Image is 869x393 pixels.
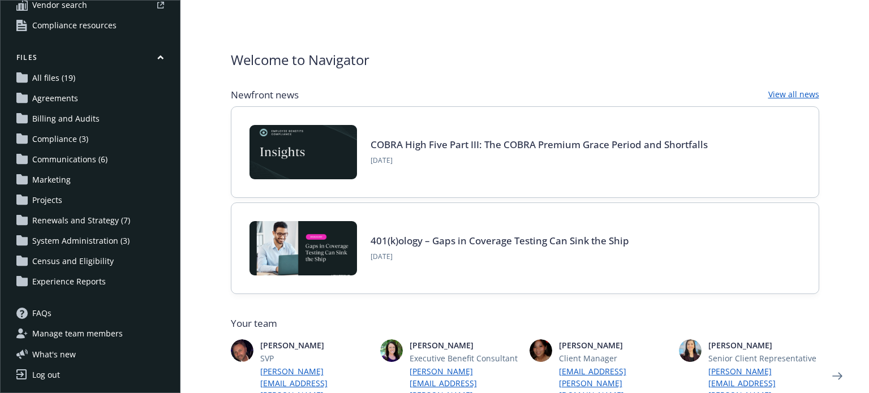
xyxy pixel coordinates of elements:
span: Renewals and Strategy (7) [32,211,130,230]
span: Census and Eligibility [32,252,114,270]
span: [PERSON_NAME] [260,339,371,351]
span: Executive Benefit Consultant [410,352,520,364]
img: photo [231,339,253,362]
span: Compliance (3) [32,130,88,148]
span: Senior Client Representative [708,352,819,364]
span: Communications (6) [32,150,107,169]
span: FAQs [32,304,51,322]
span: [DATE] [371,252,629,262]
a: Projects [10,191,171,209]
button: What's new [10,348,94,360]
img: Card Image - 401kology - Gaps in Coverage Testing - 08-27-25.jpg [249,221,357,275]
span: Experience Reports [32,273,106,291]
span: Welcome to Navigator [231,50,369,70]
a: Experience Reports [10,273,171,291]
span: Your team [231,317,819,330]
a: Compliance (3) [10,130,171,148]
span: [PERSON_NAME] [410,339,520,351]
span: Agreements [32,89,78,107]
a: All files (19) [10,69,171,87]
span: [PERSON_NAME] [708,339,819,351]
button: Files [10,53,171,67]
a: Billing and Audits [10,110,171,128]
a: Compliance resources [10,16,171,34]
span: Client Manager [559,352,670,364]
a: FAQs [10,304,171,322]
a: Marketing [10,171,171,189]
a: Census and Eligibility [10,252,171,270]
img: Card Image - EB Compliance Insights.png [249,125,357,179]
span: All files (19) [32,69,75,87]
a: Renewals and Strategy (7) [10,211,171,230]
span: Billing and Audits [32,110,100,128]
span: System Administration (3) [32,232,130,250]
div: Log out [32,366,60,384]
span: Newfront news [231,88,299,102]
span: Projects [32,191,62,209]
a: Agreements [10,89,171,107]
span: Manage team members [32,325,123,343]
img: photo [679,339,702,362]
span: SVP [260,352,371,364]
img: photo [530,339,552,362]
a: COBRA High Five Part III: The COBRA Premium Grace Period and Shortfalls [371,138,708,151]
a: View all news [768,88,819,102]
span: [PERSON_NAME] [559,339,670,351]
span: Marketing [32,171,71,189]
img: photo [380,339,403,362]
a: Communications (6) [10,150,171,169]
a: Next [828,367,846,385]
span: [DATE] [371,156,708,166]
a: 401(k)ology – Gaps in Coverage Testing Can Sink the Ship [371,234,629,247]
span: What ' s new [32,348,76,360]
a: Manage team members [10,325,171,343]
span: Compliance resources [32,16,117,34]
a: System Administration (3) [10,232,171,250]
